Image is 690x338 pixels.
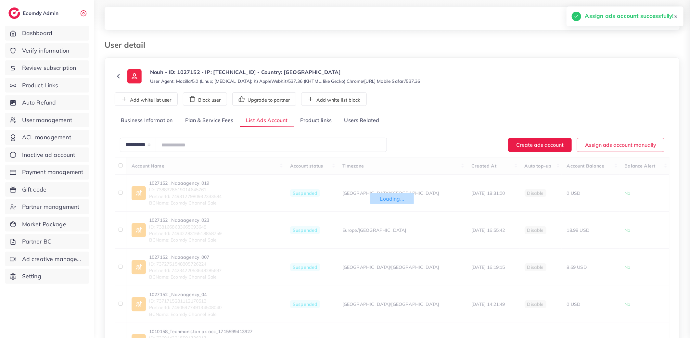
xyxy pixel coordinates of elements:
[5,95,89,110] a: Auto Refund
[22,255,84,263] span: Ad creative management
[338,114,385,128] a: Users Related
[22,220,66,229] span: Market Package
[5,165,89,180] a: Payment management
[179,114,240,128] a: Plan & Service Fees
[22,168,83,176] span: Payment management
[115,92,178,106] button: Add white list user
[585,12,674,20] h5: Assign ads account successfully!
[22,133,71,142] span: ACL management
[22,46,70,55] span: Verify information
[240,114,294,128] a: List Ads Account
[301,92,367,106] button: Add white list block
[5,199,89,214] a: Partner management
[150,78,420,84] small: User Agent: Mozilla/5.0 (Linux; [MEDICAL_DATA]; K) AppleWebKit/537.36 (KHTML, like Gecko) Chrome/...
[5,26,89,41] a: Dashboard
[5,130,89,145] a: ACL management
[22,151,75,159] span: Inactive ad account
[22,203,80,211] span: Partner management
[22,116,72,124] span: User management
[115,114,179,128] a: Business Information
[5,78,89,93] a: Product Links
[5,60,89,75] a: Review subscription
[508,138,572,152] button: Create ads account
[5,43,89,58] a: Verify information
[22,81,58,90] span: Product Links
[22,64,76,72] span: Review subscription
[23,10,60,16] h2: Ecomdy Admin
[150,68,420,76] p: Nouh - ID: 1027152 - IP: [TECHNICAL_ID] - Country: [GEOGRAPHIC_DATA]
[127,69,142,83] img: ic-user-info.36bf1079.svg
[8,7,20,19] img: logo
[577,138,664,152] button: Assign ads account manually
[22,272,41,281] span: Setting
[5,182,89,197] a: Gift code
[5,217,89,232] a: Market Package
[5,113,89,128] a: User management
[22,237,52,246] span: Partner BC
[294,114,338,128] a: Product links
[22,98,56,107] span: Auto Refund
[105,40,150,50] h3: User detail
[183,92,227,106] button: Block user
[5,234,89,249] a: Partner BC
[8,7,60,19] a: logoEcomdy Admin
[5,147,89,162] a: Inactive ad account
[22,29,52,37] span: Dashboard
[232,92,296,106] button: Upgrade to partner
[22,185,46,194] span: Gift code
[5,252,89,267] a: Ad creative management
[5,269,89,284] a: Setting
[370,193,414,204] span: Loading...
